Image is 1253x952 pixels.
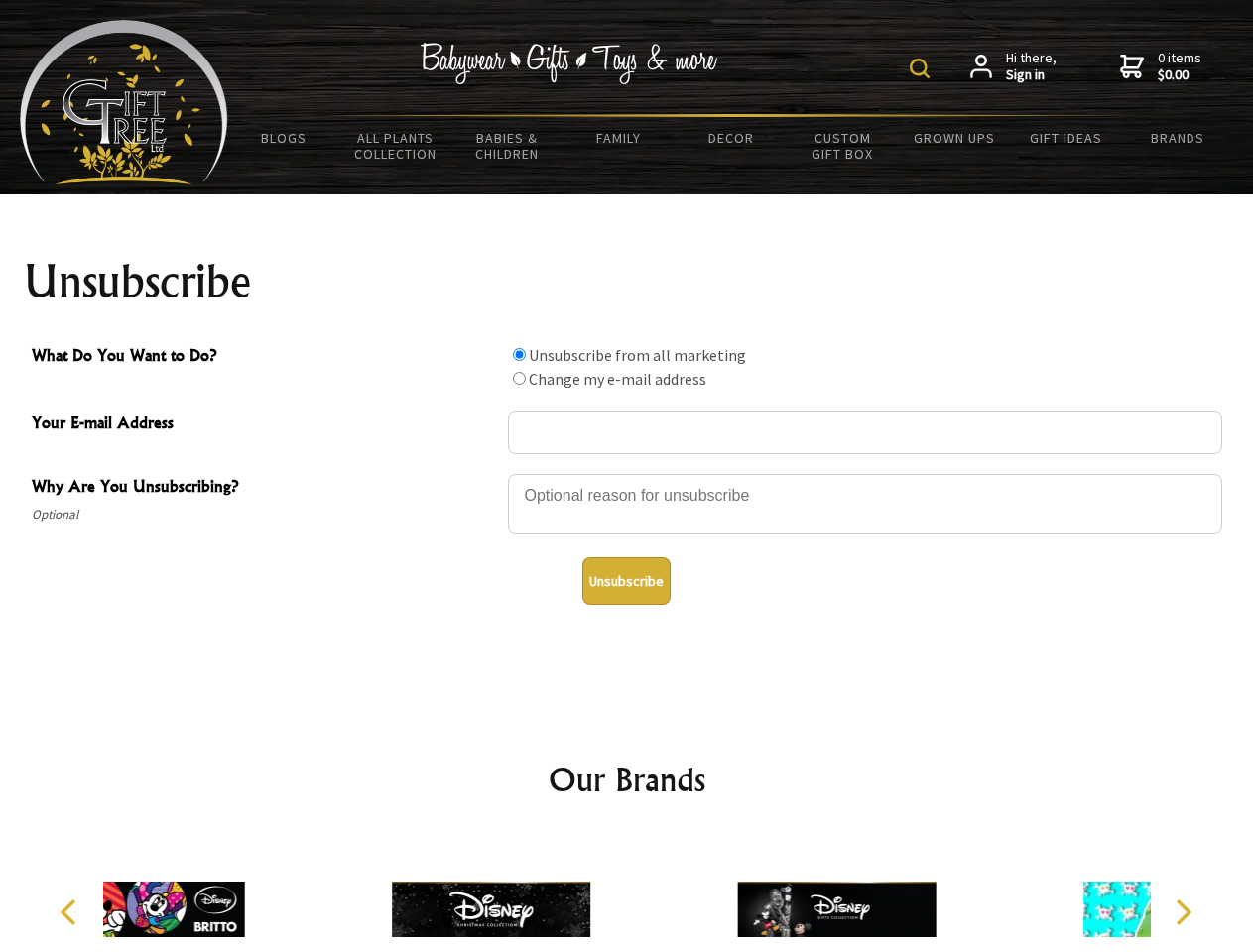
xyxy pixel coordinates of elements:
[787,117,899,175] a: Custom Gift Box
[970,50,1057,84] a: Hi there,Sign in
[24,258,1230,305] h1: Unsubscribe
[32,474,498,503] span: Why Are You Unsubscribing?
[1120,50,1201,84] a: 0 items$0.00
[529,369,706,389] label: Change my e-mail address
[32,343,498,372] span: What Do You Want to Do?
[32,503,498,527] span: Optional
[513,348,526,361] input: What Do You Want to Do?
[228,117,340,159] a: BLOGS
[32,411,498,439] span: Your E-mail Address
[20,20,228,184] img: Babyware - Gifts - Toys and more...
[1006,50,1057,84] span: Hi there,
[40,756,1214,803] h2: Our Brands
[582,557,671,605] button: Unsubscribe
[513,372,526,385] input: What Do You Want to Do?
[1161,891,1204,934] button: Next
[508,474,1222,534] textarea: Why Are You Unsubscribing?
[1158,66,1201,84] strong: $0.00
[1158,49,1201,84] span: 0 items
[898,117,1010,159] a: Grown Ups
[451,117,564,175] a: Babies & Children
[1006,66,1057,84] strong: Sign in
[1010,117,1122,159] a: Gift Ideas
[529,345,746,365] label: Unsubscribe from all marketing
[910,59,930,78] img: product search
[421,43,718,84] img: Babywear - Gifts - Toys & more
[508,411,1222,454] input: Your E-mail Address
[675,117,787,159] a: Decor
[564,117,676,159] a: Family
[1122,117,1234,159] a: Brands
[340,117,452,175] a: All Plants Collection
[50,891,93,934] button: Previous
